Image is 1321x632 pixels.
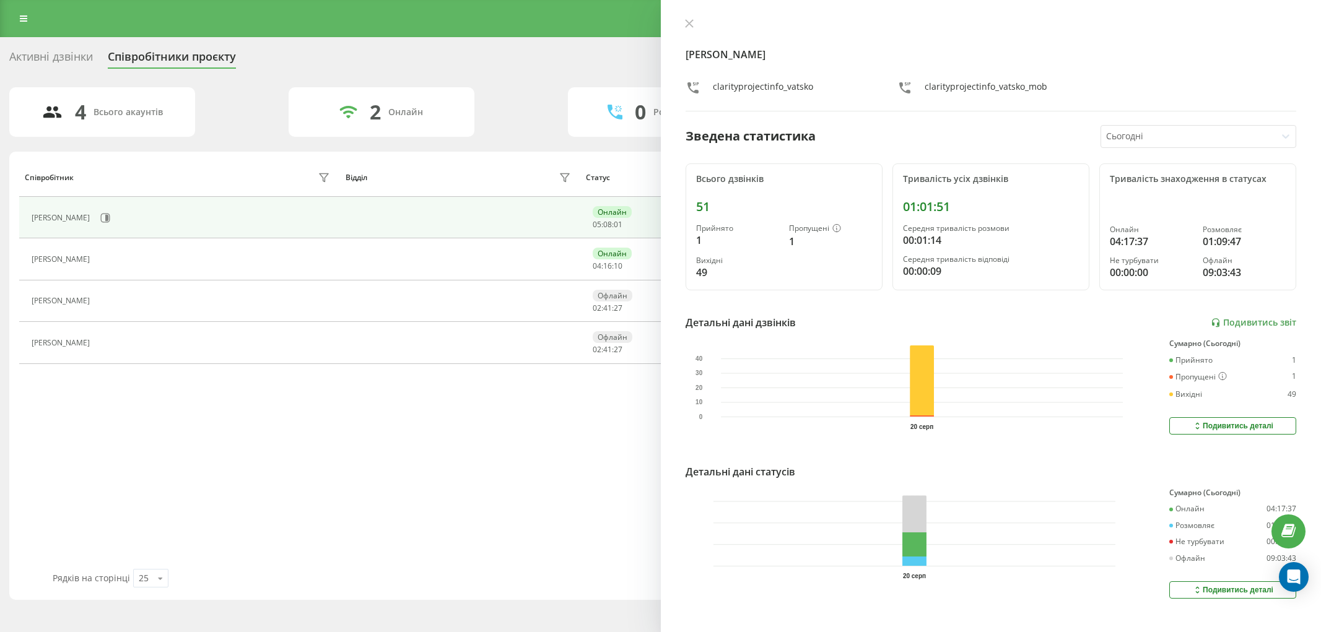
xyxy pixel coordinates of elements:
[346,173,367,182] div: Відділ
[695,399,703,406] text: 10
[695,384,703,391] text: 20
[903,224,1079,233] div: Середня тривалість розмови
[1267,521,1296,530] div: 01:09:47
[388,107,423,118] div: Онлайн
[789,224,872,234] div: Пропущені
[1169,356,1213,365] div: Прийнято
[1192,585,1273,595] div: Подивитись деталі
[593,248,632,259] div: Онлайн
[1110,256,1193,265] div: Не турбувати
[1192,421,1273,431] div: Подивитись деталі
[653,107,713,118] div: Розмовляють
[902,573,925,579] text: 20 серп
[593,220,622,229] div: : :
[696,174,872,184] div: Всього дзвінків
[32,297,93,305] div: [PERSON_NAME]
[1110,174,1286,184] div: Тривалість знаходження в статусах
[1292,356,1296,365] div: 1
[593,344,601,355] span: 02
[1169,390,1202,399] div: Вихідні
[1169,504,1205,513] div: Онлайн
[903,255,1079,264] div: Середня тривалість відповіді
[94,107,163,118] div: Всього акаунтів
[1267,537,1296,546] div: 00:00:00
[1203,225,1286,234] div: Розмовляє
[1279,562,1309,592] div: Open Intercom Messenger
[713,80,813,98] div: clarityprojectinfo_vatsko
[686,315,796,330] div: Детальні дані дзвінків
[1169,537,1224,546] div: Не турбувати
[32,214,93,222] div: [PERSON_NAME]
[903,233,1079,248] div: 00:01:14
[1292,372,1296,382] div: 1
[593,261,601,271] span: 04
[696,233,779,248] div: 1
[1288,390,1296,399] div: 49
[686,47,1297,62] h4: [PERSON_NAME]
[1169,417,1296,435] button: Подивитись деталі
[699,413,702,420] text: 0
[903,199,1079,214] div: 01:01:51
[614,303,622,313] span: 27
[25,173,74,182] div: Співробітник
[1169,339,1296,348] div: Сумарно (Сьогодні)
[1169,554,1205,563] div: Офлайн
[593,262,622,271] div: : :
[1203,256,1286,265] div: Офлайн
[32,255,93,264] div: [PERSON_NAME]
[1169,581,1296,599] button: Подивитись деталі
[695,355,703,362] text: 40
[1267,504,1296,513] div: 04:17:37
[789,234,872,249] div: 1
[603,303,612,313] span: 41
[1211,318,1296,328] a: Подивитись звіт
[614,261,622,271] span: 10
[1110,234,1193,249] div: 04:17:37
[370,100,381,124] div: 2
[910,423,933,430] text: 20 серп
[593,303,601,313] span: 02
[695,370,703,377] text: 30
[593,331,632,343] div: Офлайн
[1203,234,1286,249] div: 01:09:47
[1110,265,1193,280] div: 00:00:00
[586,173,610,182] div: Статус
[139,572,149,584] div: 25
[1110,225,1193,234] div: Онлайн
[903,264,1079,279] div: 00:00:09
[696,224,779,233] div: Прийнято
[686,464,795,479] div: Детальні дані статусів
[696,199,872,214] div: 51
[1169,521,1214,530] div: Розмовляє
[696,256,779,265] div: Вихідні
[593,290,632,301] div: Офлайн
[603,261,612,271] span: 16
[696,265,779,280] div: 49
[593,304,622,313] div: : :
[75,100,86,124] div: 4
[1203,265,1286,280] div: 09:03:43
[1267,554,1296,563] div: 09:03:43
[603,344,612,355] span: 41
[593,219,601,230] span: 05
[593,345,622,354] div: : :
[903,174,1079,184] div: Тривалість усіх дзвінків
[614,344,622,355] span: 27
[1169,372,1227,382] div: Пропущені
[1169,488,1296,497] div: Сумарно (Сьогодні)
[32,339,93,347] div: [PERSON_NAME]
[593,206,632,218] div: Онлайн
[614,219,622,230] span: 01
[635,100,646,124] div: 0
[9,50,93,69] div: Активні дзвінки
[53,572,130,584] span: Рядків на сторінці
[686,127,816,145] div: Зведена статистика
[108,50,236,69] div: Співробітники проєкту
[603,219,612,230] span: 08
[925,80,1047,98] div: clarityprojectinfo_vatsko_mob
